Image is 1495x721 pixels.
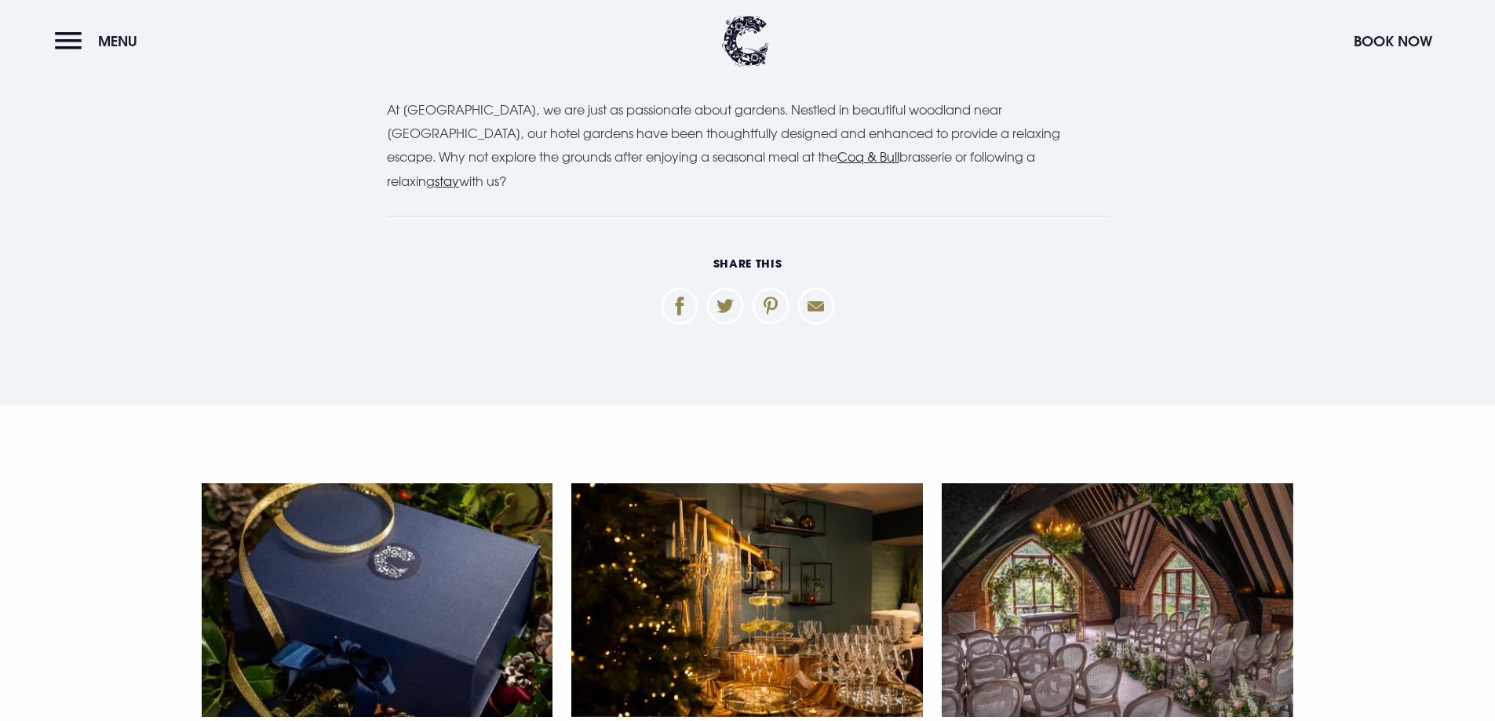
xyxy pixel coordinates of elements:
img: Clandeboye Lodge [722,16,769,67]
img: wedding fair northern ireland [942,483,1293,717]
p: At [GEOGRAPHIC_DATA], we are just as passionate about gardens. Nestled in beautiful woodland near... [387,98,1109,194]
img: Wedding Suppliers Northern Ireland [571,483,923,717]
h6: Share This [387,256,1109,271]
img: A Christmas gift voucher in Northern Ireland [202,483,553,717]
button: Book Now [1346,24,1440,58]
a: Coq & Bull [837,149,899,165]
button: Menu [55,24,145,58]
a: stay [435,173,459,189]
span: Menu [98,32,137,50]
